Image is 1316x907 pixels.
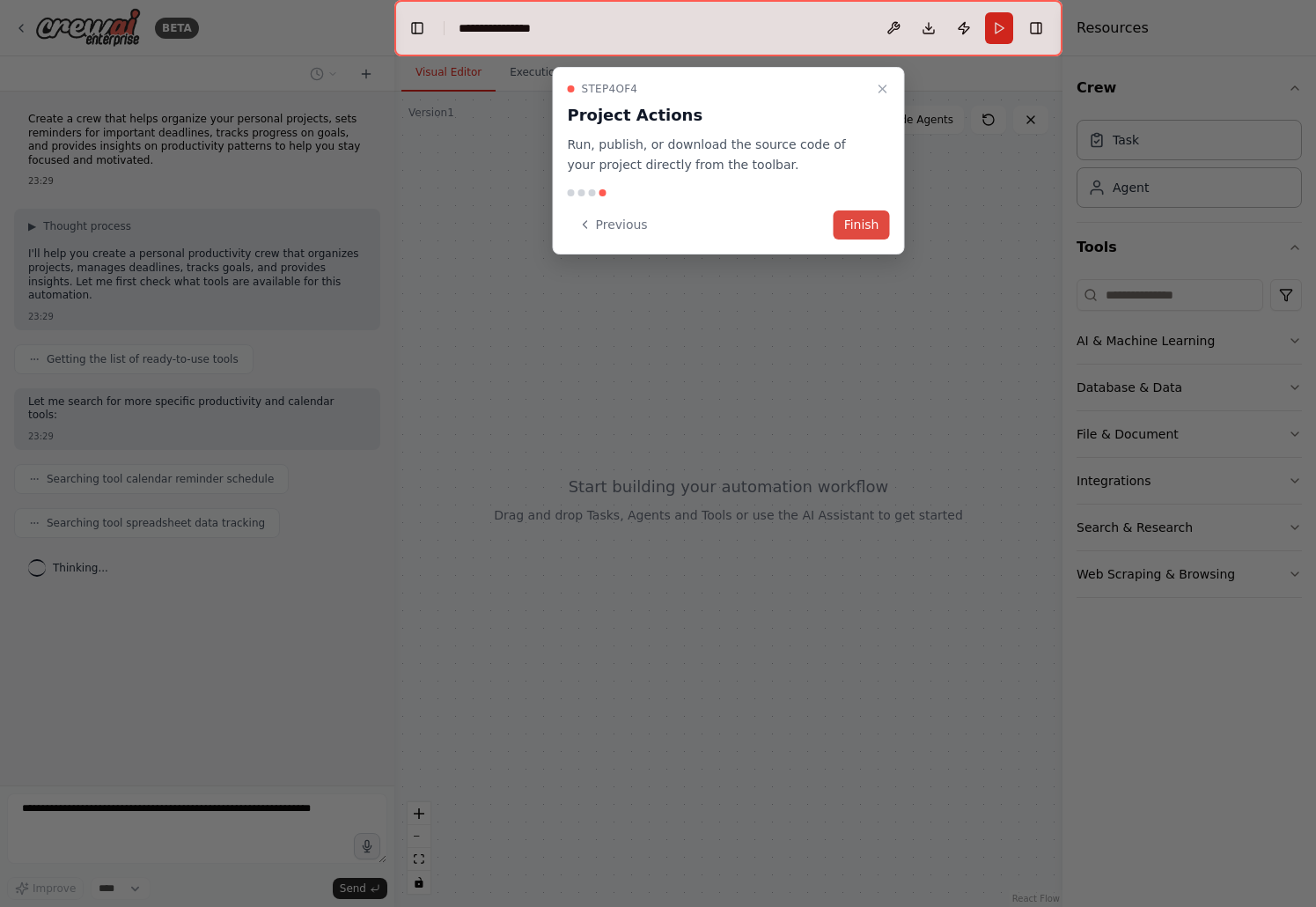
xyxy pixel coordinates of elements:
[568,210,658,240] button: Previous
[834,210,890,240] button: Finish
[582,82,638,96] span: Step 4 of 4
[872,78,893,100] button: Close walkthrough
[568,103,869,128] h3: Project Actions
[568,135,869,175] p: Run, publish, or download the source code of your project directly from the toolbar.
[405,16,430,41] button: Hide left sidebar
